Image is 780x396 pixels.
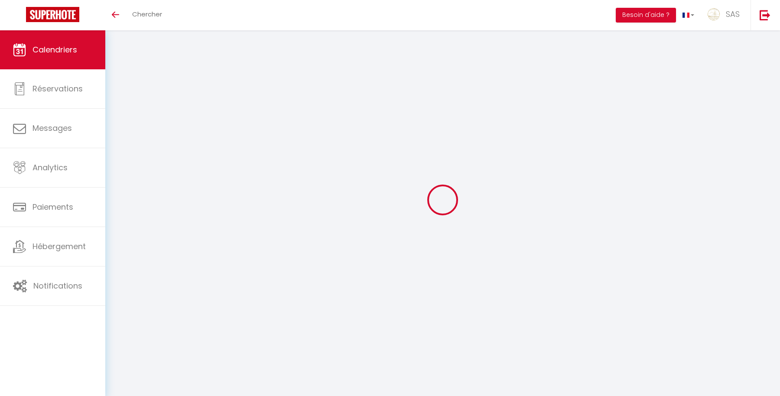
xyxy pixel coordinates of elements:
span: Calendriers [32,44,77,55]
span: Paiements [32,201,73,212]
img: ... [707,8,720,21]
span: SAS [726,9,740,19]
button: Besoin d'aide ? [616,8,676,23]
span: Chercher [132,10,162,19]
img: logout [760,10,770,20]
span: Notifications [33,280,82,291]
span: Analytics [32,162,68,173]
img: Super Booking [26,7,79,22]
span: Réservations [32,83,83,94]
span: Messages [32,123,72,133]
span: Hébergement [32,241,86,252]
